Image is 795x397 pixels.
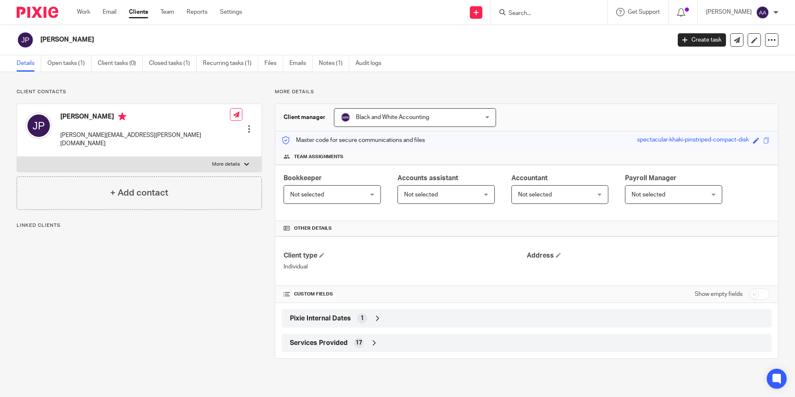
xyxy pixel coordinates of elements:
p: [PERSON_NAME][EMAIL_ADDRESS][PERSON_NAME][DOMAIN_NAME] [60,131,230,148]
p: More details [275,89,778,95]
h3: Client manager [284,113,326,122]
span: Accountant [511,175,548,181]
span: Not selected [518,192,552,198]
input: Search [508,10,583,17]
p: Linked clients [17,222,262,229]
span: Pixie Internal Dates [290,314,351,323]
img: Pixie [17,7,58,18]
a: Open tasks (1) [47,55,91,72]
a: Reports [187,8,207,16]
h4: CUSTOM FIELDS [284,291,526,298]
img: svg%3E [341,112,351,122]
h4: [PERSON_NAME] [60,112,230,123]
img: svg%3E [17,31,34,49]
span: Payroll Manager [625,175,676,181]
h4: Client type [284,251,526,260]
p: Client contacts [17,89,262,95]
a: Settings [220,8,242,16]
span: Services Provided [290,339,348,347]
a: Recurring tasks (1) [203,55,258,72]
span: Not selected [290,192,324,198]
a: Client tasks (0) [98,55,143,72]
p: Master code for secure communications and files [281,136,425,144]
p: [PERSON_NAME] [706,8,752,16]
span: 1 [360,314,364,323]
a: Team [160,8,174,16]
label: Show empty fields [695,290,743,298]
span: 17 [356,339,362,347]
span: Get Support [628,9,660,15]
img: svg%3E [756,6,769,19]
p: More details [212,161,240,168]
a: Create task [678,33,726,47]
span: Other details [294,225,332,232]
span: Not selected [632,192,665,198]
span: Black and White Accounting [356,114,429,120]
a: Clients [129,8,148,16]
span: Accounts assistant [397,175,458,181]
span: Not selected [404,192,438,198]
p: Individual [284,263,526,271]
i: Primary [118,112,126,121]
a: Audit logs [356,55,388,72]
h4: + Add contact [110,186,168,199]
a: Files [264,55,283,72]
span: Team assignments [294,154,343,160]
a: Email [103,8,116,16]
a: Emails [289,55,313,72]
a: Details [17,55,41,72]
a: Closed tasks (1) [149,55,197,72]
a: Notes (1) [319,55,349,72]
a: Work [77,8,90,16]
span: Bookkeeper [284,175,322,181]
h4: Address [527,251,770,260]
h2: [PERSON_NAME] [40,35,540,44]
div: spectacular-khaki-pinstriped-compact-disk [637,136,749,145]
img: svg%3E [25,112,52,139]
